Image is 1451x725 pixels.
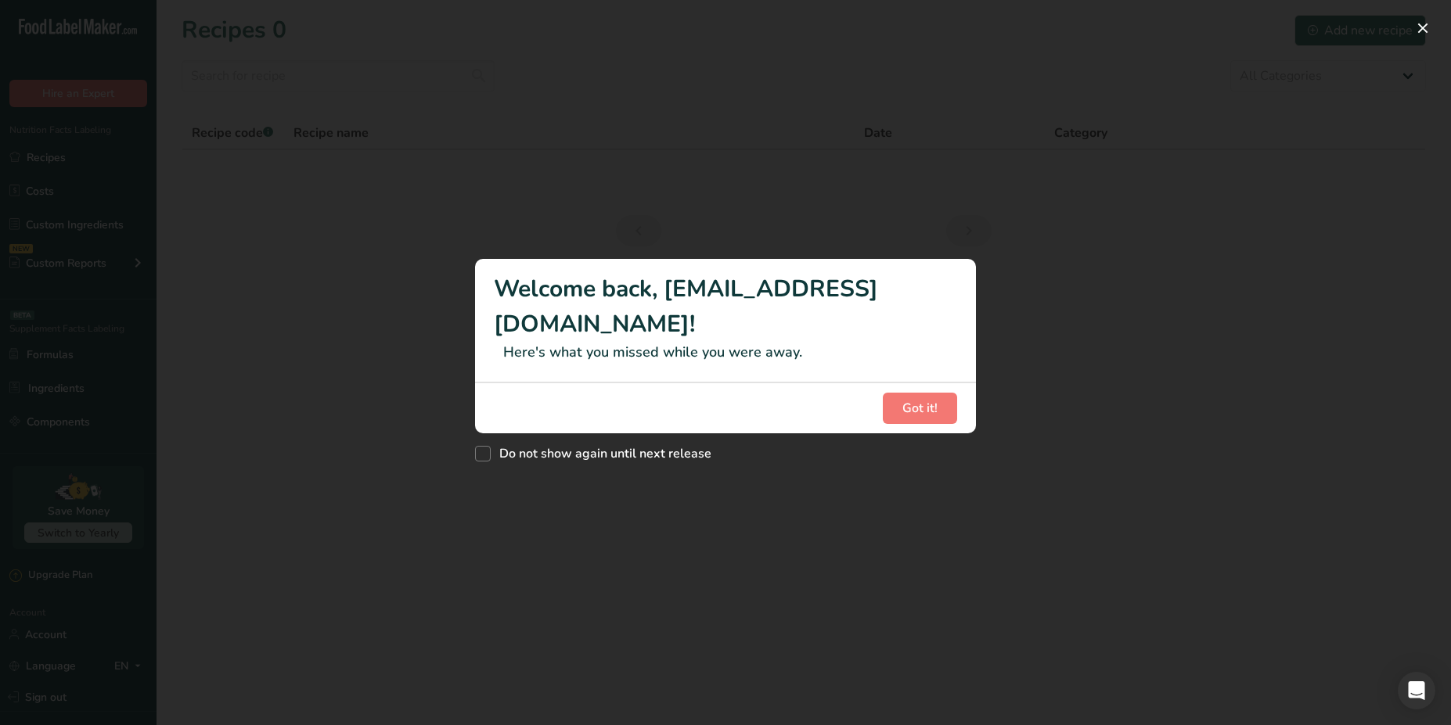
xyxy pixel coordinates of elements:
p: Here's what you missed while you were away. [494,342,957,363]
h1: Welcome back, [EMAIL_ADDRESS][DOMAIN_NAME]! [494,271,957,342]
button: Got it! [883,393,957,424]
span: Do not show again until next release [491,446,711,461]
div: Open Intercom Messenger [1398,672,1435,709]
span: Got it! [902,399,938,418]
